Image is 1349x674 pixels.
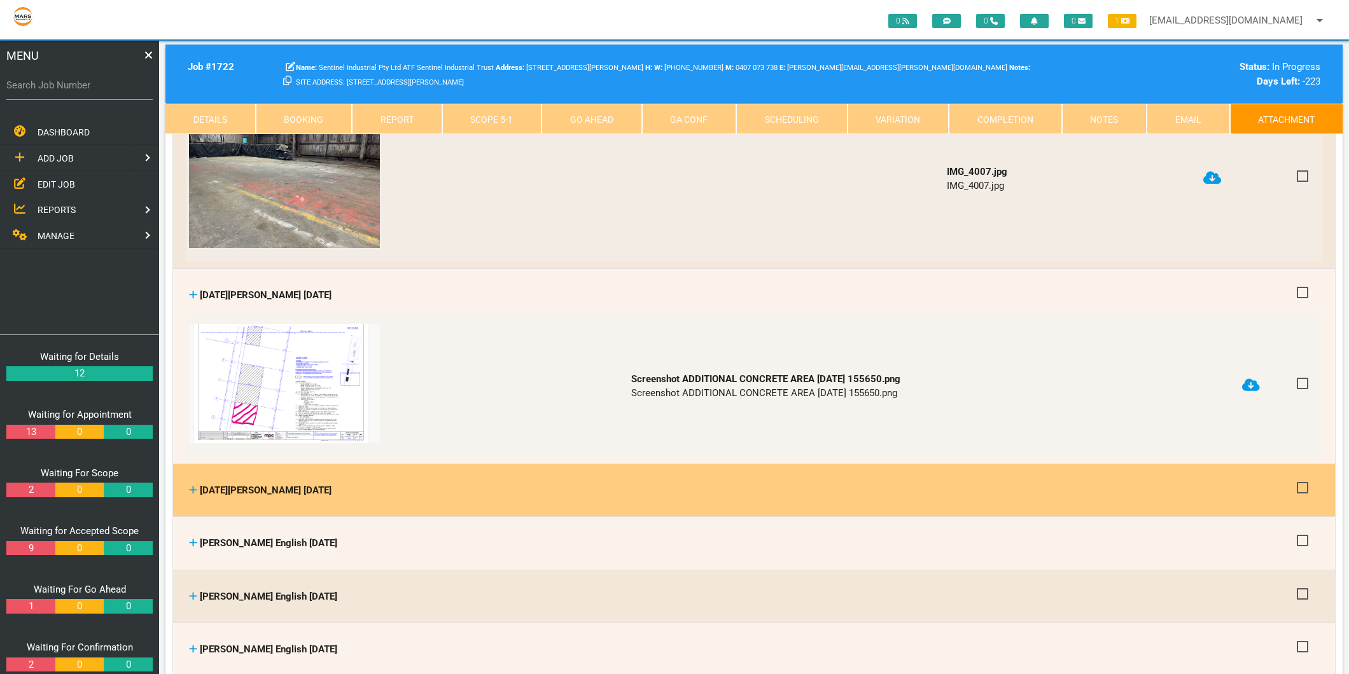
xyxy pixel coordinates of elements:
b: Address: [496,64,524,72]
a: 2 [6,483,55,497]
img: s3file [13,6,33,27]
span: 1 [1108,14,1136,28]
span: SITE ADDRESS: [STREET_ADDRESS][PERSON_NAME] [296,64,1030,86]
a: Booking [256,104,353,134]
span: Paul Klumper - Sentinel PM [725,64,778,72]
b: Status: [1240,61,1269,72]
span: [PHONE_NUMBER] [654,64,723,72]
b: IMG_4007.jpg [947,166,1007,177]
b: W: [654,64,662,72]
b: Name: [296,64,317,72]
a: Click here copy customer information. [283,76,291,87]
a: Waiting For Go Ahead [34,584,126,595]
span: Sentinel Industrial Pty Ltd ATF Sentinel Industrial Trust [296,64,494,72]
span: EDIT JOB [38,179,75,189]
a: 12 [6,366,153,381]
a: Notes [1062,104,1147,134]
span: [DATE][PERSON_NAME] [DATE] [200,485,332,496]
a: Email [1147,104,1230,134]
a: Waiting for Appointment [28,409,132,420]
a: Completion [949,104,1062,134]
td: Screenshot ADDITIONAL CONCRETE AREA [DATE] 155650.png [628,315,1239,457]
a: 0 [55,657,104,672]
span: [DATE][PERSON_NAME] [DATE] [200,289,332,301]
span: DASHBOARD [38,127,90,137]
span: [STREET_ADDRESS][PERSON_NAME] [496,64,643,72]
span: REPORTS [38,205,76,215]
a: Scope 5-1 [442,104,542,134]
a: 0 [55,599,104,614]
img: dl [189,324,380,443]
span: 0 [888,14,917,28]
a: Details [165,104,256,134]
span: [PERSON_NAME] English [DATE] [200,643,337,655]
a: Click to download [1203,170,1221,186]
a: Waiting For Scope [41,467,118,479]
span: [PERSON_NAME] English [DATE] [200,591,337,602]
a: Waiting for Details [40,351,119,362]
b: Notes: [1009,64,1030,72]
span: [PERSON_NAME] English [DATE] [200,537,337,549]
b: Job # 1722 [188,61,234,72]
b: Screenshot ADDITIONAL CONCRETE AREA [DATE] 155650.png [631,373,900,385]
img: dl [189,105,380,248]
a: 0 [104,657,152,672]
span: [PERSON_NAME][EMAIL_ADDRESS][PERSON_NAME][DOMAIN_NAME] [779,64,1007,72]
td: IMG_4007.jpg [944,95,1200,262]
a: 0 [55,483,104,497]
span: MANAGE [38,231,74,241]
b: M: [725,64,734,72]
span: Home Phone [645,64,654,72]
a: 0 [104,425,152,439]
a: 0 [55,541,104,556]
a: 0 [104,541,152,556]
a: Click to download [1242,377,1260,394]
a: 0 [104,599,152,614]
span: MENU [6,47,39,64]
a: 2 [6,657,55,672]
a: 0 [104,483,152,497]
span: 0 [1064,14,1093,28]
a: Go Ahead [542,104,642,134]
a: Waiting For Confirmation [27,642,133,653]
a: Attachment [1230,104,1343,134]
a: Waiting for Accepted Scope [20,525,139,537]
b: Days Left: [1257,76,1300,87]
a: 1 [6,599,55,614]
b: E: [779,64,785,72]
div: In Progress -223 [1048,60,1320,88]
a: Report [352,104,442,134]
span: ADD JOB [38,153,74,163]
a: Scheduling [736,104,848,134]
a: GA Conf [642,104,737,134]
a: Variation [848,104,949,134]
b: H: [645,64,652,72]
a: 13 [6,425,55,439]
a: 9 [6,541,55,556]
span: 0 [976,14,1005,28]
a: 0 [55,425,104,439]
label: Search Job Number [6,78,153,93]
